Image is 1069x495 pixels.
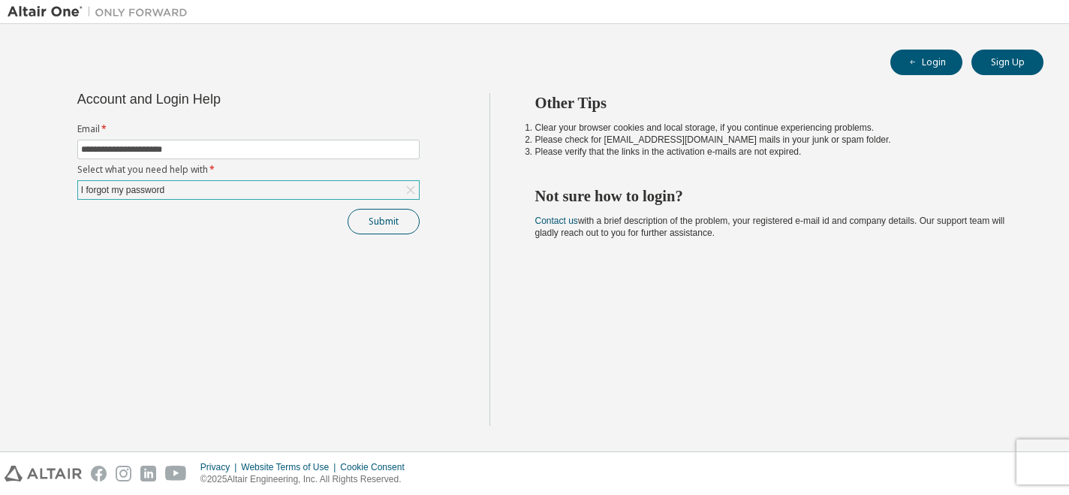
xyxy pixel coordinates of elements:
img: instagram.svg [116,466,131,481]
div: I forgot my password [79,182,167,198]
li: Please verify that the links in the activation e-mails are not expired. [535,146,1017,158]
div: Privacy [200,461,241,473]
img: Altair One [8,5,195,20]
div: Website Terms of Use [241,461,340,473]
div: Account and Login Help [77,93,351,105]
button: Sign Up [971,50,1043,75]
label: Select what you need help with [77,164,420,176]
button: Submit [348,209,420,234]
img: youtube.svg [165,466,187,481]
img: linkedin.svg [140,466,156,481]
div: I forgot my password [78,181,419,199]
button: Login [890,50,962,75]
li: Clear your browser cookies and local storage, if you continue experiencing problems. [535,122,1017,134]
label: Email [77,123,420,135]
a: Contact us [535,216,578,226]
p: © 2025 Altair Engineering, Inc. All Rights Reserved. [200,473,414,486]
div: Cookie Consent [340,461,413,473]
img: altair_logo.svg [5,466,82,481]
h2: Other Tips [535,93,1017,113]
span: with a brief description of the problem, your registered e-mail id and company details. Our suppo... [535,216,1005,238]
h2: Not sure how to login? [535,186,1017,206]
li: Please check for [EMAIL_ADDRESS][DOMAIN_NAME] mails in your junk or spam folder. [535,134,1017,146]
img: facebook.svg [91,466,107,481]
